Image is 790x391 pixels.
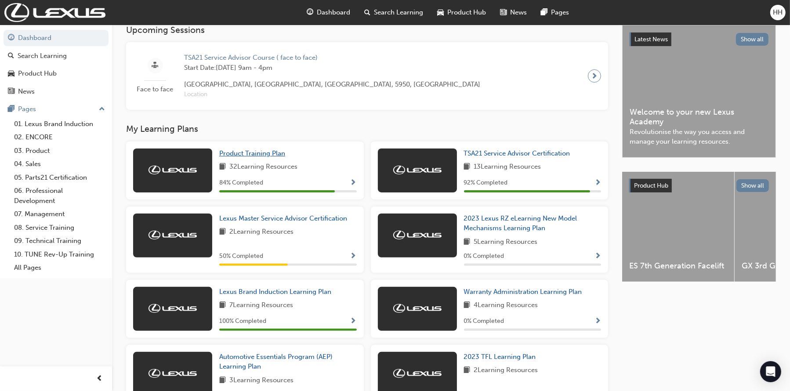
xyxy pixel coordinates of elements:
[474,237,538,248] span: 5 Learning Resources
[11,171,109,185] a: 05. Parts21 Certification
[594,316,601,327] button: Show Progress
[464,178,508,188] span: 92 % Completed
[594,318,601,326] span: Show Progress
[219,148,289,159] a: Product Training Plan
[18,51,67,61] div: Search Learning
[11,144,109,158] a: 03. Product
[464,365,471,376] span: book-icon
[126,124,608,134] h3: My Learning Plans
[447,7,486,18] span: Product Hub
[219,178,263,188] span: 84 % Completed
[219,287,335,297] a: Lexus Brand Induction Learning Plan
[474,365,538,376] span: 2 Learning Resources
[184,80,480,90] span: [GEOGRAPHIC_DATA], [GEOGRAPHIC_DATA], [GEOGRAPHIC_DATA], 5950, [GEOGRAPHIC_DATA]
[8,34,14,42] span: guage-icon
[464,352,540,362] a: 2023 TFL Learning Plan
[4,83,109,100] a: News
[350,318,357,326] span: Show Progress
[97,373,103,384] span: prev-icon
[149,369,197,378] img: Trak
[317,7,350,18] span: Dashboard
[4,3,105,22] img: Trak
[219,353,333,371] span: Automotive Essentials Program (AEP) Learning Plan
[350,251,357,262] button: Show Progress
[152,60,159,71] span: sessionType_FACE_TO_FACE-icon
[4,30,109,46] a: Dashboard
[4,28,109,101] button: DashboardSearch LearningProduct HubNews
[4,65,109,82] a: Product Hub
[630,127,768,147] span: Revolutionise the way you access and manage your learning resources.
[219,149,285,157] span: Product Training Plan
[18,104,36,114] div: Pages
[541,7,547,18] span: pages-icon
[464,214,602,233] a: 2023 Lexus RZ eLearning New Model Mechanisms Learning Plan
[11,248,109,261] a: 10. TUNE Rev-Up Training
[4,48,109,64] a: Search Learning
[430,4,493,22] a: car-iconProduct Hub
[11,130,109,144] a: 02. ENCORE
[219,288,331,296] span: Lexus Brand Induction Learning Plan
[629,179,769,193] a: Product HubShow all
[18,87,35,97] div: News
[219,251,263,261] span: 50 % Completed
[350,177,357,188] button: Show Progress
[500,7,507,18] span: news-icon
[594,253,601,261] span: Show Progress
[133,84,177,94] span: Face to face
[229,162,297,173] span: 32 Learning Resources
[350,253,357,261] span: Show Progress
[8,70,14,78] span: car-icon
[11,221,109,235] a: 08. Service Training
[357,4,430,22] a: search-iconSearch Learning
[464,300,471,311] span: book-icon
[474,162,541,173] span: 13 Learning Resources
[11,117,109,131] a: 01. Lexus Brand Induction
[149,231,197,239] img: Trak
[184,63,480,73] span: Start Date: [DATE] 9am - 4pm
[350,179,357,187] span: Show Progress
[229,300,293,311] span: 7 Learning Resources
[464,251,504,261] span: 0 % Completed
[464,316,504,326] span: 0 % Completed
[622,172,734,282] a: ES 7th Generation Facelift
[551,7,569,18] span: Pages
[464,162,471,173] span: book-icon
[11,184,109,207] a: 06. Professional Development
[770,5,786,20] button: HH
[464,288,582,296] span: Warranty Administration Learning Plan
[493,4,534,22] a: news-iconNews
[133,49,601,103] a: Face to faceTSA21 Service Advisor Course ( face to face)Start Date:[DATE] 9am - 4pm[GEOGRAPHIC_DA...
[364,7,370,18] span: search-icon
[99,104,105,115] span: up-icon
[510,7,527,18] span: News
[474,300,538,311] span: 4 Learning Resources
[219,316,266,326] span: 100 % Completed
[464,287,586,297] a: Warranty Administration Learning Plan
[126,25,608,35] h3: Upcoming Sessions
[149,304,197,313] img: Trak
[4,101,109,117] button: Pages
[219,214,347,222] span: Lexus Master Service Advisor Certification
[374,7,423,18] span: Search Learning
[437,7,444,18] span: car-icon
[594,251,601,262] button: Show Progress
[760,361,781,382] div: Open Intercom Messenger
[184,90,480,100] span: Location
[594,179,601,187] span: Show Progress
[393,369,442,378] img: Trak
[591,70,598,82] span: next-icon
[219,214,351,224] a: Lexus Master Service Advisor Certification
[11,207,109,221] a: 07. Management
[464,148,574,159] a: TSA21 Service Advisor Certification
[18,69,57,79] div: Product Hub
[393,304,442,313] img: Trak
[634,182,668,189] span: Product Hub
[11,234,109,248] a: 09. Technical Training
[464,214,577,232] span: 2023 Lexus RZ eLearning New Model Mechanisms Learning Plan
[229,227,294,238] span: 2 Learning Resources
[8,105,14,113] span: pages-icon
[393,166,442,174] img: Trak
[307,7,313,18] span: guage-icon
